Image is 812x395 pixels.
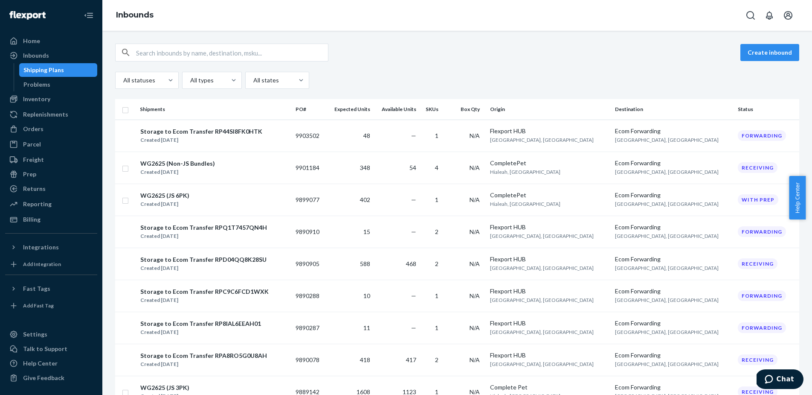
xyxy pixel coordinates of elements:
[5,138,97,151] a: Parcel
[409,164,416,171] span: 54
[122,76,123,85] input: All statuses
[490,329,594,335] span: [GEOGRAPHIC_DATA], [GEOGRAPHIC_DATA]
[490,319,608,328] div: Flexport HUB
[360,356,370,363] span: 418
[420,99,445,120] th: SKUs
[487,99,611,120] th: Origin
[23,184,46,193] div: Returns
[23,80,50,89] div: Problems
[615,329,719,335] span: [GEOGRAPHIC_DATA], [GEOGRAPHIC_DATA]
[615,159,731,167] div: Ecom Forwarding
[5,34,97,48] a: Home
[445,99,487,120] th: Box Qty
[615,169,719,175] span: [GEOGRAPHIC_DATA], [GEOGRAPHIC_DATA]
[615,255,731,263] div: Ecom Forwarding
[406,260,416,267] span: 468
[5,328,97,341] a: Settings
[435,164,438,171] span: 4
[470,292,480,299] span: N/A
[411,324,416,331] span: —
[734,99,799,120] th: Status
[740,44,799,61] button: Create inbound
[615,297,719,303] span: [GEOGRAPHIC_DATA], [GEOGRAPHIC_DATA]
[738,258,777,269] div: Receiving
[140,200,189,208] div: Created [DATE]
[136,99,292,120] th: Shipments
[738,194,778,205] div: With prep
[140,159,215,168] div: WG2625 (Non-JS Bundles)
[326,99,374,120] th: Expected Units
[615,361,719,367] span: [GEOGRAPHIC_DATA], [GEOGRAPHIC_DATA]
[109,3,160,28] ol: breadcrumbs
[292,248,326,280] td: 9890905
[411,292,416,299] span: —
[490,223,608,231] div: Flexport HUB
[140,191,189,200] div: WG2625 (JS 6PK)
[5,257,97,271] a: Add Integration
[490,169,560,175] span: Hialeah, [GEOGRAPHIC_DATA]
[23,243,59,252] div: Integrations
[5,122,97,136] a: Orders
[23,155,44,164] div: Freight
[490,297,594,303] span: [GEOGRAPHIC_DATA], [GEOGRAPHIC_DATA]
[5,299,97,313] a: Add Fast Tag
[140,383,189,392] div: WG2625 (JS 3PK)
[470,228,480,235] span: N/A
[470,196,480,203] span: N/A
[19,78,98,91] a: Problems
[23,345,67,353] div: Talk to Support
[5,167,97,181] a: Prep
[140,351,267,360] div: Storage to Ecom Transfer RPA8RO5G0U8AH
[411,196,416,203] span: —
[490,351,608,360] div: Flexport HUB
[490,383,608,392] div: Complete Pet
[9,11,46,20] img: Flexport logo
[435,292,438,299] span: 1
[738,226,786,237] div: Forwarding
[140,296,269,304] div: Created [DATE]
[140,287,269,296] div: Storage to Ecom Transfer RPC9C6FCD1WXK
[490,255,608,263] div: Flexport HUB
[615,287,731,296] div: Ecom Forwarding
[5,49,97,62] a: Inbounds
[140,136,262,144] div: Created [DATE]
[292,344,326,376] td: 9890078
[435,260,438,267] span: 2
[374,99,420,120] th: Available Units
[757,369,803,391] iframe: Opens a widget where you can chat to one of our agents
[23,125,43,133] div: Orders
[490,159,608,167] div: CompletePet
[5,342,97,356] button: Talk to Support
[435,356,438,363] span: 2
[23,170,36,178] div: Prep
[363,228,370,235] span: 15
[490,287,608,296] div: Flexport HUB
[5,213,97,226] a: Billing
[292,312,326,344] td: 9890287
[5,240,97,254] button: Integrations
[5,371,97,385] button: Give Feedback
[5,197,97,211] a: Reporting
[292,216,326,248] td: 9890910
[780,7,797,24] button: Open account menu
[19,63,98,77] a: Shipping Plans
[470,132,480,139] span: N/A
[435,196,438,203] span: 1
[435,324,438,331] span: 1
[5,153,97,167] a: Freight
[490,137,594,143] span: [GEOGRAPHIC_DATA], [GEOGRAPHIC_DATA]
[23,284,50,293] div: Fast Tags
[615,191,731,199] div: Ecom Forwarding
[615,383,731,392] div: Ecom Forwarding
[80,7,97,24] button: Close Navigation
[360,164,370,171] span: 348
[612,99,734,120] th: Destination
[738,322,786,333] div: Forwarding
[23,51,49,60] div: Inbounds
[5,282,97,296] button: Fast Tags
[23,302,54,309] div: Add Fast Tag
[23,200,52,208] div: Reporting
[23,140,41,149] div: Parcel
